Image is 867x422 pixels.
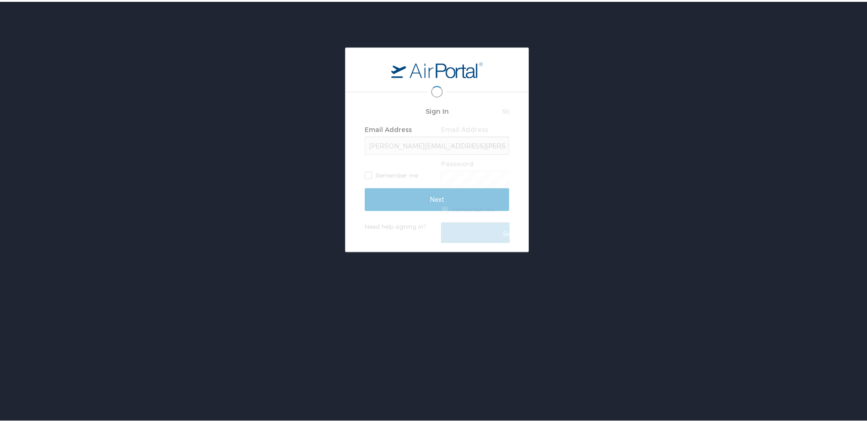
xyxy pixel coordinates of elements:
[391,60,483,76] img: logo
[365,104,509,115] h2: Sign In
[441,104,585,115] h2: Sign In
[441,158,473,166] label: Password
[441,221,585,243] input: Sign In
[441,201,585,215] label: Remember me
[365,186,509,209] input: Next
[441,124,488,132] label: Email Address
[365,124,412,132] label: Email Address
